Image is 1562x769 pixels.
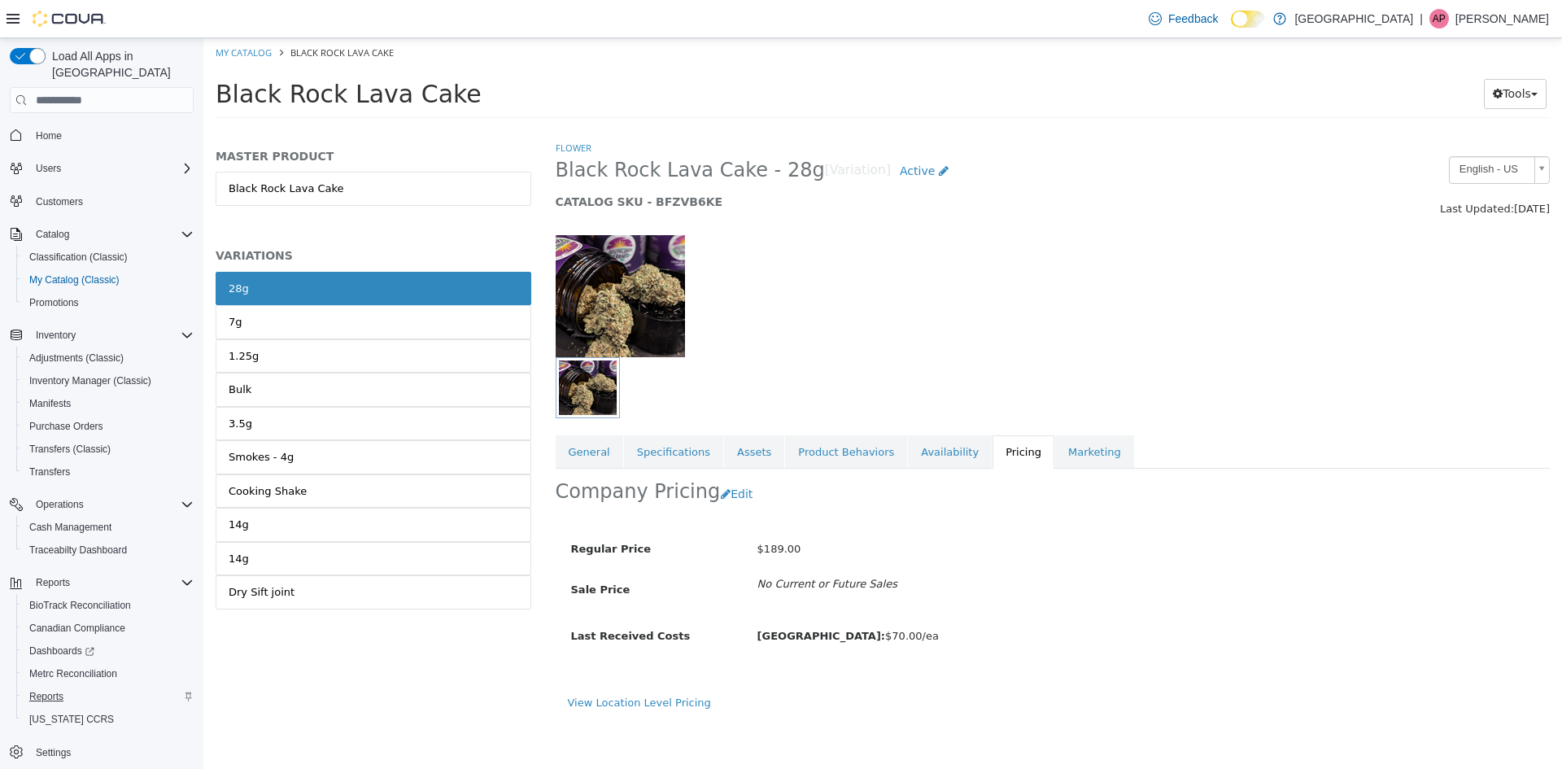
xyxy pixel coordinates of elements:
a: Transfers [23,462,76,482]
img: Cova [33,11,106,27]
button: Inventory [3,324,200,347]
button: Inventory Manager (Classic) [16,369,200,392]
button: Catalog [3,223,200,246]
input: Dark Mode [1231,11,1265,28]
button: Promotions [16,291,200,314]
span: Settings [36,746,71,759]
span: Reports [29,573,194,592]
a: Marketing [852,397,931,431]
span: [US_STATE] CCRS [29,713,114,726]
span: Settings [29,742,194,762]
span: Classification (Classic) [23,247,194,267]
span: [DATE] [1311,164,1346,177]
button: Cash Management [16,516,200,539]
button: Operations [29,495,90,514]
span: Canadian Compliance [23,618,194,638]
span: English - US [1246,119,1324,144]
span: Reports [23,687,194,706]
button: Users [29,159,68,178]
button: Metrc Reconciliation [16,662,200,685]
span: Traceabilty Dashboard [29,544,127,557]
span: My Catalog (Classic) [29,273,120,286]
a: [US_STATE] CCRS [23,710,120,729]
a: Promotions [23,293,85,312]
span: Cash Management [29,521,111,534]
button: Catalog [29,225,76,244]
i: No Current or Future Sales [554,540,694,552]
button: Reports [16,685,200,708]
span: Reports [29,690,63,703]
h5: CATALOG SKU - BFZVB6KE [352,156,1092,171]
span: Canadian Compliance [29,622,125,635]
span: Customers [36,195,83,208]
a: Reports [23,687,70,706]
span: Last Updated: [1237,164,1311,177]
button: Purchase Orders [16,415,200,438]
a: Canadian Compliance [23,618,132,638]
a: Assets [521,397,581,431]
span: Feedback [1168,11,1218,27]
a: Manifests [23,394,77,413]
a: Customers [29,192,89,212]
div: 14g [25,513,46,529]
a: Traceabilty Dashboard [23,540,133,560]
a: Flower [352,103,388,116]
span: Catalog [29,225,194,244]
span: Washington CCRS [23,710,194,729]
button: Customers [3,190,200,213]
button: Reports [3,571,200,594]
button: Inventory [29,326,82,345]
span: Active [696,126,731,139]
span: Inventory Manager (Classic) [23,371,194,391]
button: My Catalog (Classic) [16,269,200,291]
a: Availability [705,397,788,431]
button: Transfers [16,461,200,483]
button: Canadian Compliance [16,617,200,640]
button: Settings [3,741,200,764]
button: Edit [517,441,558,471]
span: BioTrack Reconciliation [29,599,131,612]
span: Operations [29,495,194,514]
span: Home [29,125,194,145]
div: Cooking Shake [25,445,103,461]
button: Transfers (Classic) [16,438,200,461]
span: Transfers [29,465,70,478]
button: [US_STATE] CCRS [16,708,200,731]
a: Cash Management [23,518,118,537]
a: Product Behaviors [582,397,704,431]
a: Settings [29,743,77,762]
a: Black Rock Lava Cake [12,133,328,168]
span: Black Rock Lava Cake [12,42,278,70]
div: 1.25g [25,310,55,326]
a: Home [29,126,68,146]
div: 14g [25,478,46,495]
span: Inventory Manager (Classic) [29,374,151,387]
span: Traceabilty Dashboard [23,540,194,560]
h5: MASTER PRODUCT [12,111,328,125]
a: Feedback [1142,2,1224,35]
span: Catalog [36,228,69,241]
span: Last Received Costs [368,592,487,604]
button: Manifests [16,392,200,415]
div: 3.5g [25,378,49,394]
span: $70.00/ea [554,592,735,604]
span: Load All Apps in [GEOGRAPHIC_DATA] [46,48,194,81]
a: View Location Level Pricing [364,658,508,671]
img: 150 [352,197,482,319]
span: Reports [36,576,70,589]
span: Inventory [29,326,194,345]
span: Promotions [23,293,194,312]
a: English - US [1246,118,1346,146]
button: Adjustments (Classic) [16,347,200,369]
span: Purchase Orders [29,420,103,433]
span: Manifests [23,394,194,413]
div: 7g [25,276,39,292]
a: Pricing [789,397,851,431]
span: My Catalog (Classic) [23,270,194,290]
button: Tools [1281,41,1343,71]
p: [PERSON_NAME] [1455,9,1549,28]
span: Manifests [29,397,71,410]
span: Adjustments (Classic) [29,352,124,365]
span: Transfers (Classic) [29,443,111,456]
